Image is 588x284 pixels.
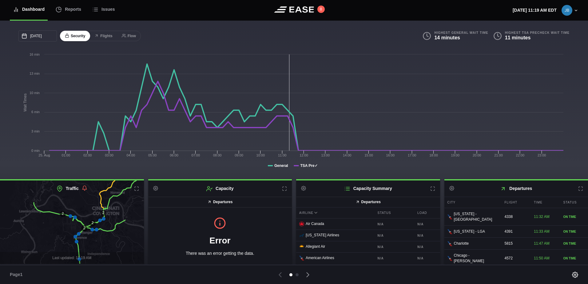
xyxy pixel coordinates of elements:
tspan: 3 min [31,129,40,133]
b: N/A [417,256,437,261]
text: 05:00 [148,153,157,157]
b: N/A [378,222,410,227]
button: Flights [89,31,117,41]
div: Flight [502,197,530,208]
b: N/A [378,256,410,261]
div: City [444,197,500,208]
text: 14:00 [343,153,352,157]
div: ON TIME [563,215,585,219]
button: Departures [296,197,440,207]
span: American Airlines [306,256,334,260]
div: Time [531,197,559,208]
div: ON TIME [563,229,585,234]
text: 17:00 [408,153,416,157]
tspan: 25. Aug [38,153,50,157]
b: 11 minutes [505,35,531,40]
span: Page 1 [10,271,25,278]
span: 11:47 AM [534,241,550,246]
tspan: Wait Times [23,93,27,112]
div: 4572 [502,252,530,264]
text: 22:00 [516,153,525,157]
b: 14 minutes [434,35,460,40]
div: Status [375,207,413,218]
span: Chicago - [PERSON_NAME] [454,253,497,264]
h2: Capacity Summary [296,180,440,197]
b: N/A [417,233,437,238]
div: 4338 [502,211,530,223]
img: be0d2eec6ce3591e16d61ee7af4da0ae [562,5,572,16]
input: mm/dd/yyyy [18,30,57,41]
b: N/A [378,245,410,249]
b: Highest TSA PreCheck Wait Time [505,31,570,35]
tspan: 10 min [30,91,40,95]
text: 19:00 [451,153,460,157]
text: 10:00 [256,153,265,157]
tspan: 6 min [31,110,40,114]
span: [US_STATE] Airlines [306,233,339,237]
span: 11:33 AM [534,229,550,234]
button: Flow [117,31,141,41]
text: 20:00 [473,153,481,157]
button: Departures [148,197,292,207]
tspan: General [274,164,288,168]
text: 21:00 [494,153,503,157]
span: Charlotte [454,241,469,246]
b: N/A [378,233,410,238]
div: ON TIME [563,241,585,246]
div: 2 [60,211,66,217]
div: Load [414,207,440,218]
tspan: 0 min [31,149,40,152]
text: 09:00 [235,153,243,157]
b: Highest General Wait Time [434,31,488,35]
h2: Capacity [148,180,292,197]
div: 2 [89,220,96,226]
span: [US_STATE] - LGA [454,229,485,234]
div: 4391 [502,226,530,237]
button: 8 [317,6,325,13]
p: There was an error getting the data. [158,250,282,257]
b: N/A [417,245,437,249]
text: 03:00 [105,153,113,157]
span: Allegiant Air [306,244,325,249]
div: ON TIME [563,256,585,261]
text: 15:00 [364,153,373,157]
span: [US_STATE] - [GEOGRAPHIC_DATA] [454,211,497,222]
span: Air Canada [306,222,324,226]
text: 04:00 [127,153,135,157]
text: 01:00 [62,153,70,157]
div: Airline [296,207,373,218]
p: [DATE] 11:19 AM EDT [513,7,557,14]
text: 11:00 [278,153,287,157]
div: 5815 [502,238,530,249]
tspan: 13 min [30,72,40,75]
div: 2 [81,225,87,231]
text: 18:00 [429,153,438,157]
span: 11:50 AM [534,256,550,260]
span: 11:32 AM [534,215,550,219]
text: 16:00 [386,153,395,157]
text: 12:00 [300,153,308,157]
text: 07:00 [192,153,200,157]
text: 23:00 [538,153,546,157]
button: Security [60,31,90,41]
text: 08:00 [213,153,222,157]
div: 2 [100,210,106,216]
text: 13:00 [321,153,330,157]
tspan: 16 min [30,53,40,56]
h1: Error [158,234,282,247]
text: 02:00 [83,153,92,157]
b: N/A [417,222,437,227]
tspan: TSA Pre✓ [300,164,317,168]
text: 06:00 [170,153,178,157]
